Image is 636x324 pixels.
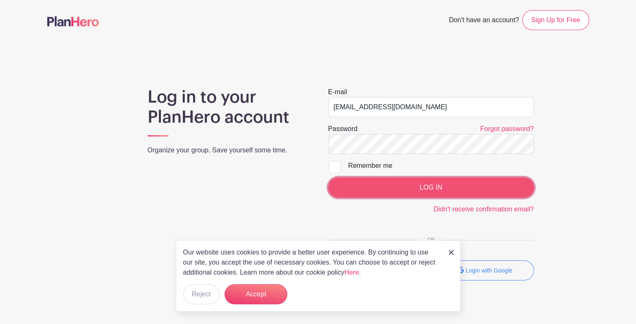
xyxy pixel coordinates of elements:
input: e.g. julie@eventco.com [328,97,534,117]
img: logo-507f7623f17ff9eddc593b1ce0a138ce2505c220e1c5a4e2b4648c50719b7d32.svg [47,16,99,26]
p: Our website uses cookies to provide a better user experience. By continuing to use our site, you ... [183,247,440,278]
p: Organize your group. Save yourself some time. [148,145,308,155]
span: OR [421,237,442,243]
button: Login with Google [436,260,534,280]
a: Didn't receive confirmation email? [434,206,534,213]
label: E-mail [328,87,347,97]
span: Don't have an account? [449,12,519,30]
a: Forgot password? [480,125,534,132]
a: Here [345,269,359,276]
h1: Log in to your PlanHero account [148,87,308,127]
div: Remember me [348,161,534,171]
img: close_button-5f87c8562297e5c2d7936805f587ecaba9071eb48480494691a3f1689db116b3.svg [449,250,454,255]
small: Login with Google [465,267,512,274]
button: Reject [183,284,220,304]
a: Sign Up for Free [522,10,589,30]
button: Accept [225,284,287,304]
label: Password [328,124,358,134]
input: LOG IN [328,177,534,198]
